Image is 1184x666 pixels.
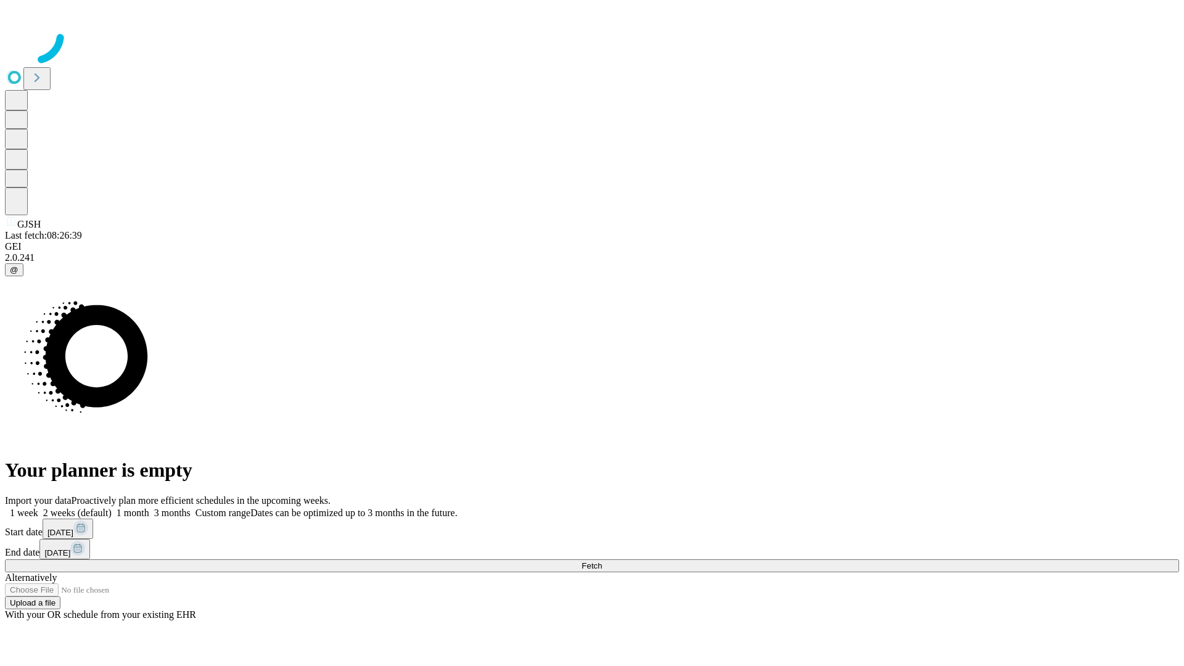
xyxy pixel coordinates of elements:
[582,561,602,570] span: Fetch
[17,219,41,229] span: GJSH
[44,548,70,557] span: [DATE]
[5,572,57,583] span: Alternatively
[47,528,73,537] span: [DATE]
[43,508,112,518] span: 2 weeks (default)
[72,495,331,506] span: Proactively plan more efficient schedules in the upcoming weeks.
[5,596,60,609] button: Upload a file
[5,252,1179,263] div: 2.0.241
[5,495,72,506] span: Import your data
[10,265,18,274] span: @
[117,508,149,518] span: 1 month
[5,519,1179,539] div: Start date
[5,230,82,240] span: Last fetch: 08:26:39
[43,519,93,539] button: [DATE]
[5,459,1179,482] h1: Your planner is empty
[39,539,90,559] button: [DATE]
[5,559,1179,572] button: Fetch
[5,241,1179,252] div: GEI
[5,263,23,276] button: @
[10,508,38,518] span: 1 week
[5,609,196,620] span: With your OR schedule from your existing EHR
[250,508,457,518] span: Dates can be optimized up to 3 months in the future.
[154,508,191,518] span: 3 months
[5,539,1179,559] div: End date
[195,508,250,518] span: Custom range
